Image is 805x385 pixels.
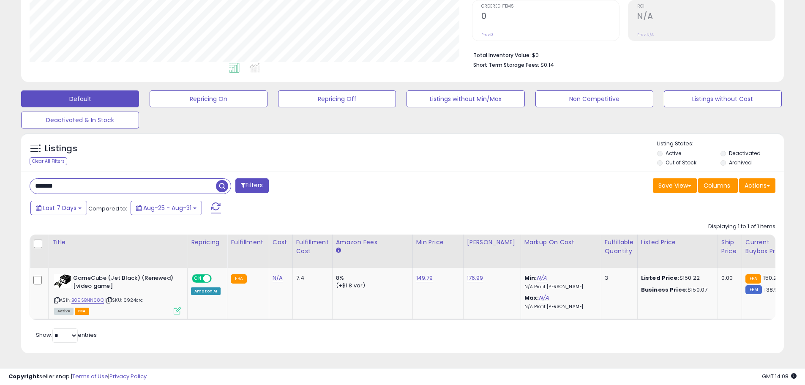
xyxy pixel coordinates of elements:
div: Ship Price [721,238,738,256]
span: All listings currently available for purchase on Amazon [54,308,74,315]
a: B09SBNN68Q [71,297,104,304]
span: ROI [637,4,775,9]
button: Aug-25 - Aug-31 [131,201,202,215]
span: Ordered Items [481,4,619,9]
a: N/A [537,274,547,282]
label: Archived [729,159,752,166]
div: seller snap | | [8,373,147,381]
a: Terms of Use [72,372,108,380]
button: Default [21,90,139,107]
span: Columns [704,181,730,190]
label: Active [666,150,681,157]
small: FBA [745,274,761,284]
button: Repricing On [150,90,267,107]
span: | SKU: 6924crc [105,297,143,303]
a: 149.79 [416,274,433,282]
p: N/A Profit [PERSON_NAME] [524,284,595,290]
div: [PERSON_NAME] [467,238,517,247]
div: $150.07 [641,286,711,294]
span: Aug-25 - Aug-31 [143,204,191,212]
div: Current Buybox Price [745,238,789,256]
span: Show: entries [36,331,97,339]
h2: 0 [481,11,619,23]
div: Fulfillment Cost [296,238,329,256]
b: Total Inventory Value: [473,52,531,59]
span: Compared to: [88,205,127,213]
b: Max: [524,294,539,302]
button: Non Competitive [535,90,653,107]
span: 2025-09-8 14:08 GMT [762,372,797,380]
li: $0 [473,49,769,60]
div: 7.4 [296,274,326,282]
b: GameCube (Jet Black) (Renewed) [video game] [73,274,176,292]
button: Listings without Min/Max [407,90,524,107]
div: Fulfillable Quantity [605,238,634,256]
div: Listed Price [641,238,714,247]
div: (+$1.8 var) [336,282,406,289]
div: 0.00 [721,274,735,282]
a: Privacy Policy [109,372,147,380]
button: Last 7 Days [30,201,87,215]
label: Out of Stock [666,159,696,166]
button: Save View [653,178,697,193]
img: 41U-s0pgtKL._SL40_.jpg [54,274,71,288]
div: 3 [605,274,631,282]
button: Deactivated & In Stock [21,112,139,128]
div: 8% [336,274,406,282]
b: Listed Price: [641,274,679,282]
b: Business Price: [641,286,688,294]
small: FBM [745,285,762,294]
th: The percentage added to the cost of goods (COGS) that forms the calculator for Min & Max prices. [521,235,601,268]
div: Markup on Cost [524,238,598,247]
h2: N/A [637,11,775,23]
button: Columns [698,178,738,193]
button: Filters [235,178,268,193]
div: Cost [273,238,289,247]
div: $150.22 [641,274,711,282]
button: Actions [739,178,775,193]
span: 138.98 [764,286,781,294]
button: Listings without Cost [664,90,782,107]
span: ON [193,275,203,282]
span: Last 7 Days [43,204,76,212]
label: Deactivated [729,150,761,157]
div: Fulfillment [231,238,265,247]
a: 176.99 [467,274,483,282]
button: Repricing Off [278,90,396,107]
b: Short Term Storage Fees: [473,61,539,68]
div: Displaying 1 to 1 of 1 items [708,223,775,231]
span: OFF [210,275,224,282]
div: Amazon Fees [336,238,409,247]
small: Prev: 0 [481,32,493,37]
small: Prev: N/A [637,32,654,37]
span: 150.22 [763,274,780,282]
a: N/A [539,294,549,302]
div: Min Price [416,238,460,247]
div: Amazon AI [191,287,221,295]
small: FBA [231,274,246,284]
div: Title [52,238,184,247]
span: FBA [75,308,89,315]
p: N/A Profit [PERSON_NAME] [524,304,595,310]
small: Amazon Fees. [336,247,341,254]
span: $0.14 [540,61,554,69]
div: Clear All Filters [30,157,67,165]
p: Listing States: [657,140,784,148]
h5: Listings [45,143,77,155]
strong: Copyright [8,372,39,380]
div: ASIN: [54,274,181,314]
b: Min: [524,274,537,282]
a: N/A [273,274,283,282]
div: Repricing [191,238,224,247]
